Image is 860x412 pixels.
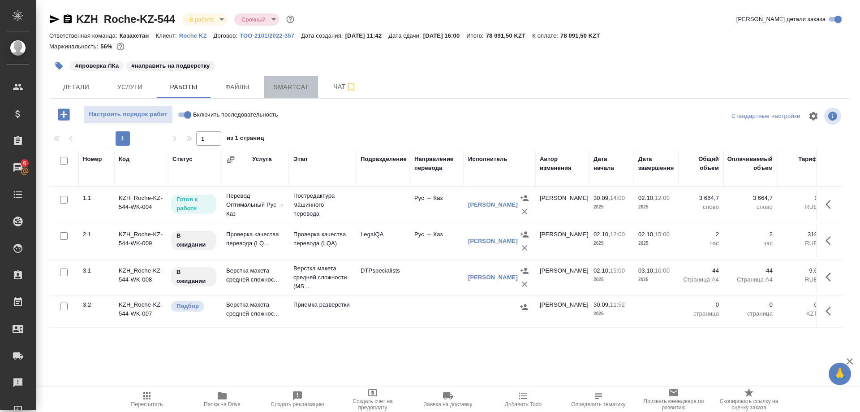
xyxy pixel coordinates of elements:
[532,32,560,39] p: К оплате:
[222,296,289,327] td: Верстка макета средней сложнос...
[610,267,625,274] p: 15:00
[162,82,205,93] span: Работы
[216,82,259,93] span: Файлы
[593,195,610,201] p: 30.09,
[125,61,216,69] span: направить на подверстку
[486,32,533,39] p: 78 091,50 KZT
[518,278,531,291] button: Удалить
[193,110,278,119] span: Включить последовательность
[593,239,629,248] p: 2025
[410,226,464,257] td: Рус → Каз
[131,61,210,70] p: #направить на подверстку
[293,155,307,164] div: Этап
[655,195,670,201] p: 12:00
[88,109,168,120] span: Настроить порядок работ
[293,300,352,309] p: Приемка разверстки
[610,231,625,238] p: 12:00
[176,268,211,286] p: В ожидании
[114,189,168,221] td: KZH_Roche-KZ-544-WK-004
[593,155,629,173] div: Дата начала
[468,155,507,164] div: Исполнитель
[293,191,352,218] p: Постредактура машинного перевода
[683,230,719,239] p: 2
[52,105,76,124] button: Добавить работу
[683,203,719,212] p: слово
[2,156,34,179] a: 6
[346,82,357,92] svg: Подписаться
[683,239,719,248] p: час
[176,195,211,213] p: Готов к работе
[655,231,670,238] p: 15:00
[49,14,60,25] button: Скопировать ссылку для ЯМессенджера
[728,239,773,248] p: час
[76,13,175,25] a: KZH_Roche-KZ-544
[227,133,264,146] span: из 1 страниц
[361,155,407,164] div: Подразделение
[610,301,625,308] p: 11:52
[798,155,817,164] div: Тариф
[535,226,589,257] td: [PERSON_NAME]
[179,32,214,39] p: Roche KZ
[468,238,518,244] a: [PERSON_NAME]
[176,231,211,249] p: В ожидании
[49,43,100,50] p: Маржинальность:
[187,16,216,23] button: В работе
[638,275,674,284] p: 2025
[517,300,531,314] button: Назначить
[638,155,674,173] div: Дата завершения
[83,155,102,164] div: Номер
[179,31,214,39] a: Roche KZ
[832,364,847,383] span: 🙏
[728,230,773,239] p: 2
[535,296,589,327] td: [PERSON_NAME]
[62,14,73,25] button: Скопировать ссылку
[170,300,217,312] div: Можно подбирать исполнителей
[222,226,289,257] td: Проверка качества перевода (LQ...
[593,231,610,238] p: 02.10,
[518,264,531,278] button: Назначить
[155,32,179,39] p: Клиент:
[518,191,531,205] button: Назначить
[683,309,719,318] p: страница
[728,309,773,318] p: страница
[222,262,289,293] td: Верстка макета средней сложнос...
[820,266,842,288] button: Здесь прячутся важные кнопки
[782,266,817,275] p: 9,6
[182,13,227,26] div: В работе
[226,155,235,164] button: Сгруппировать
[683,275,719,284] p: Страница А4
[540,155,585,173] div: Автор изменения
[638,239,674,248] p: 2025
[782,239,817,248] p: RUB
[728,203,773,212] p: слово
[83,194,110,203] div: 1.1
[782,203,817,212] p: RUB
[728,194,773,203] p: 3 664,7
[560,32,607,39] p: 78 091,50 KZT
[172,155,193,164] div: Статус
[301,32,345,39] p: Дата создания:
[176,302,199,311] p: Подбор
[388,32,423,39] p: Дата сдачи:
[115,41,126,52] button: 4723.10 RUB; 0.00 KZT;
[75,61,119,70] p: #проверка ЛКа
[468,201,518,208] a: [PERSON_NAME]
[729,109,803,123] div: split button
[638,203,674,212] p: 2025
[214,32,240,39] p: Договор:
[108,82,151,93] span: Услуги
[345,32,389,39] p: [DATE] 11:42
[782,300,817,309] p: 0
[170,230,217,251] div: Исполнитель назначен, приступать к работе пока рано
[83,300,110,309] div: 3.2
[638,267,655,274] p: 03.10,
[119,155,129,164] div: Код
[736,15,826,24] span: [PERSON_NAME] детали заказа
[593,309,629,318] p: 2025
[518,228,531,241] button: Назначить
[820,230,842,252] button: Здесь прячутся важные кнопки
[252,155,271,164] div: Услуга
[49,32,120,39] p: Ответственная команда:
[423,32,467,39] p: [DATE] 16:00
[535,189,589,221] td: [PERSON_NAME]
